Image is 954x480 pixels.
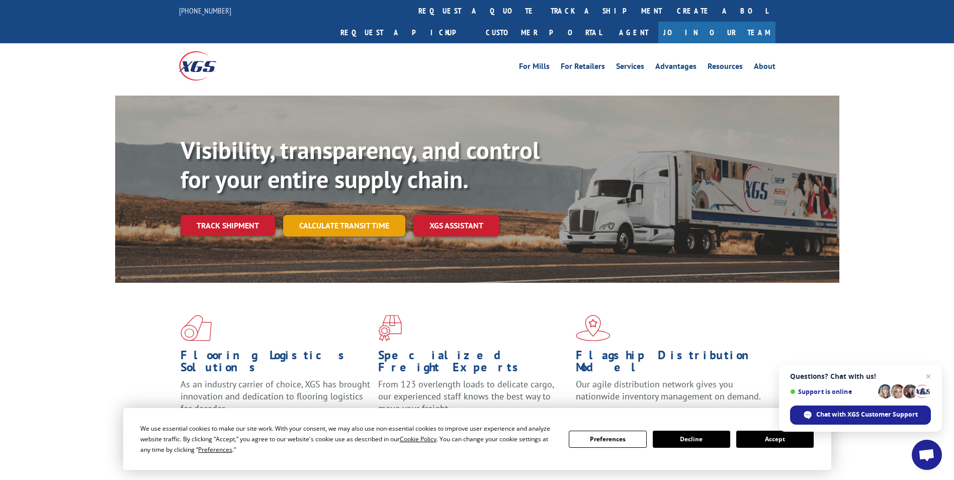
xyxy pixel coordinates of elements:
[790,388,875,395] span: Support is online
[576,349,766,378] h1: Flagship Distribution Model
[179,6,231,16] a: [PHONE_NUMBER]
[519,62,550,73] a: For Mills
[816,410,918,419] span: Chat with XGS Customer Support
[181,315,212,341] img: xgs-icon-total-supply-chain-intelligence-red
[123,408,831,470] div: Cookie Consent Prompt
[378,349,568,378] h1: Specialized Freight Experts
[561,62,605,73] a: For Retailers
[653,431,730,448] button: Decline
[922,370,934,382] span: Close chat
[736,431,814,448] button: Accept
[378,378,568,423] p: From 123 overlength loads to delicate cargo, our experienced staff knows the best way to move you...
[181,134,540,195] b: Visibility, transparency, and control for your entire supply chain.
[790,406,931,425] div: Chat with XGS Customer Support
[708,62,743,73] a: Resources
[478,22,609,43] a: Customer Portal
[198,445,232,454] span: Preferences
[569,431,646,448] button: Preferences
[655,62,697,73] a: Advantages
[400,435,437,443] span: Cookie Policy
[181,378,370,414] span: As an industry carrier of choice, XGS has brought innovation and dedication to flooring logistics...
[140,423,557,455] div: We use essential cookies to make our site work. With your consent, we may also use non-essential ...
[283,215,405,236] a: Calculate transit time
[609,22,658,43] a: Agent
[576,315,611,341] img: xgs-icon-flagship-distribution-model-red
[181,349,371,378] h1: Flooring Logistics Solutions
[333,22,478,43] a: Request a pickup
[754,62,775,73] a: About
[912,440,942,470] div: Open chat
[413,215,499,236] a: XGS ASSISTANT
[790,372,931,380] span: Questions? Chat with us!
[181,215,275,236] a: Track shipment
[576,378,761,402] span: Our agile distribution network gives you nationwide inventory management on demand.
[658,22,775,43] a: Join Our Team
[616,62,644,73] a: Services
[378,315,402,341] img: xgs-icon-focused-on-flooring-red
